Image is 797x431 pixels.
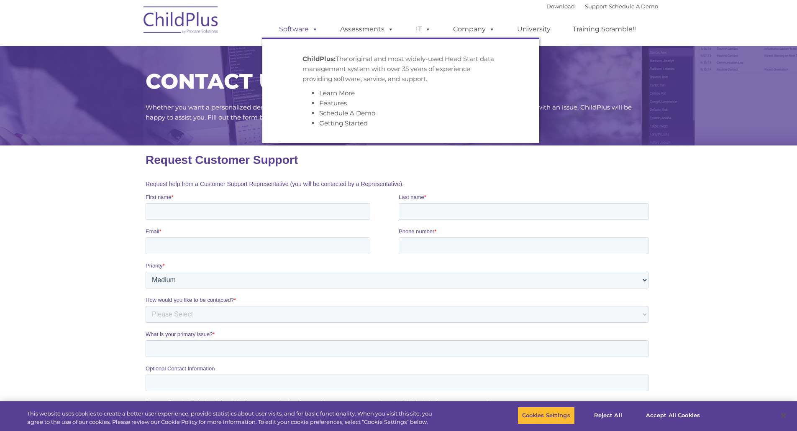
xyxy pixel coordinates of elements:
a: Support [585,3,607,10]
div: This website uses cookies to create a better user experience, provide statistics about user visit... [27,410,438,426]
a: Training Scramble!! [564,21,644,38]
strong: ChildPlus: [302,55,336,63]
img: ChildPlus by Procare Solutions [139,0,223,42]
a: Features [319,99,347,107]
a: Schedule A Demo [319,109,375,117]
p: The original and most widely-used Head Start data management system with over 35 years of experie... [302,54,499,84]
a: University [509,21,559,38]
button: Reject All [582,407,634,424]
a: Company [445,21,503,38]
font: | [546,3,658,10]
a: Schedule A Demo [609,3,658,10]
a: IT [407,21,439,38]
span: CONTACT US [146,69,289,94]
span: Whether you want a personalized demo of the software, looking for answers, interested in training... [146,103,632,121]
a: Download [546,3,575,10]
button: Close [774,406,793,425]
button: Cookies Settings [518,407,575,424]
a: Learn More [319,89,355,97]
a: Software [271,21,326,38]
a: Getting Started [319,119,368,127]
button: Accept All Cookies [641,407,705,424]
a: Assessments [332,21,402,38]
